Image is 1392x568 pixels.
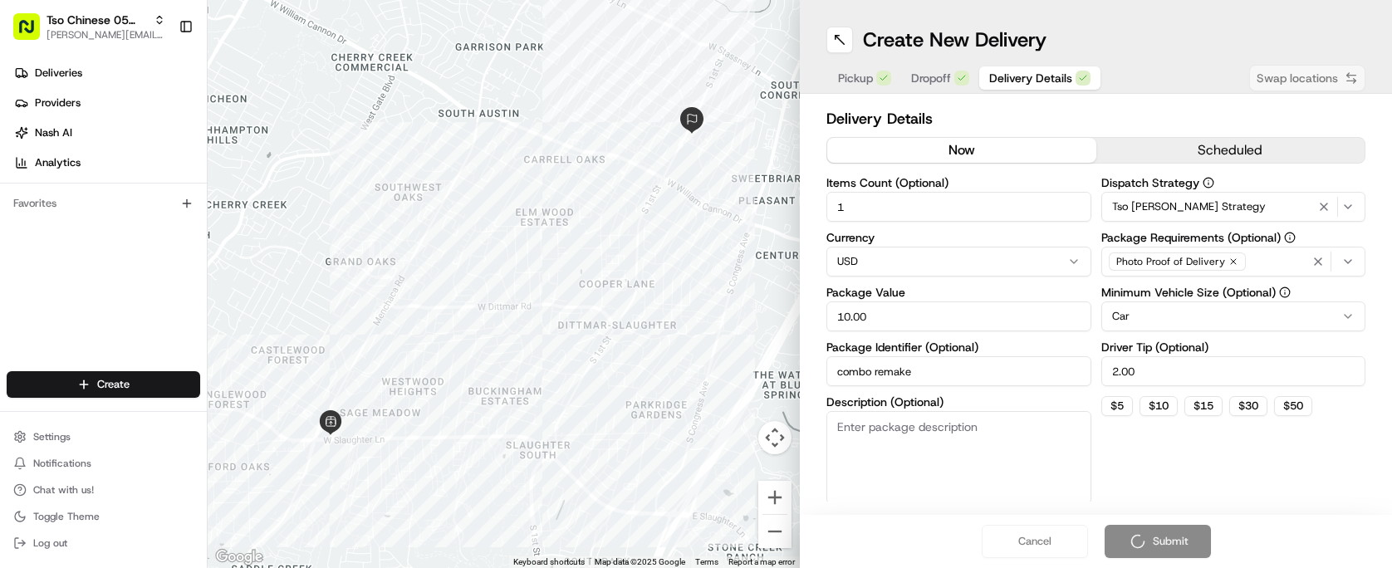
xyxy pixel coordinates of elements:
label: Package Requirements (Optional) [1101,232,1366,243]
button: Start new chat [282,164,302,184]
span: Dropoff [911,70,951,86]
span: Nash AI [35,125,72,140]
span: Create [97,377,130,392]
button: Tso [PERSON_NAME] Strategy [1101,192,1366,222]
a: Providers [7,90,207,116]
button: Package Requirements (Optional) [1284,232,1296,243]
button: $30 [1229,396,1267,416]
a: Deliveries [7,60,207,86]
button: Create [7,371,200,398]
p: Welcome 👋 [17,66,302,93]
button: $10 [1140,396,1178,416]
span: Settings [33,430,71,443]
button: Photo Proof of Delivery [1101,247,1366,277]
label: Package Value [826,286,1091,298]
span: Toggle Theme [33,510,100,523]
h1: Create New Delivery [863,27,1046,53]
input: Clear [43,107,274,125]
a: Terms [695,557,718,566]
span: Deliveries [35,66,82,81]
img: Google [212,546,267,568]
button: Log out [7,531,200,555]
input: Enter driver tip amount [1101,356,1366,386]
label: Dispatch Strategy [1101,177,1366,189]
a: Nash AI [7,120,207,146]
button: scheduled [1096,138,1365,163]
input: Enter number of items [826,192,1091,222]
input: Enter package value [826,301,1091,331]
input: Enter package identifier [826,356,1091,386]
span: Pylon [165,282,201,294]
button: Toggle Theme [7,505,200,528]
div: We're available if you need us! [56,175,210,189]
a: Open this area in Google Maps (opens a new window) [212,546,267,568]
span: Chat with us! [33,483,94,497]
button: Zoom in [758,481,792,514]
span: Analytics [35,155,81,170]
button: now [827,138,1096,163]
a: 📗Knowledge Base [10,234,134,264]
a: Analytics [7,149,207,176]
span: Photo Proof of Delivery [1116,255,1225,268]
span: API Documentation [157,241,267,257]
button: Dispatch Strategy [1203,177,1214,189]
a: Report a map error [728,557,795,566]
label: Minimum Vehicle Size (Optional) [1101,286,1366,298]
button: [PERSON_NAME][EMAIL_ADDRESS][DOMAIN_NAME] [47,28,165,42]
span: Log out [33,536,67,550]
button: Tso Chinese 05 [PERSON_NAME] [47,12,147,28]
button: $5 [1101,396,1133,416]
label: Currency [826,232,1091,243]
h2: Delivery Details [826,107,1365,130]
label: Description (Optional) [826,396,1091,408]
span: Knowledge Base [33,241,127,257]
label: Items Count (Optional) [826,177,1091,189]
span: Map data ©2025 Google [595,557,685,566]
span: Tso [PERSON_NAME] Strategy [1112,199,1266,214]
a: Powered byPylon [117,281,201,294]
span: Providers [35,95,81,110]
button: $50 [1274,396,1312,416]
label: Package Identifier (Optional) [826,341,1091,353]
button: Map camera controls [758,421,792,454]
div: 📗 [17,242,30,256]
button: Chat with us! [7,478,200,502]
button: Notifications [7,452,200,475]
img: Nash [17,17,50,50]
div: 💻 [140,242,154,256]
div: Start new chat [56,159,272,175]
span: Pickup [838,70,873,86]
button: Zoom out [758,515,792,548]
span: Notifications [33,457,91,470]
span: Delivery Details [989,70,1072,86]
button: $15 [1184,396,1223,416]
img: 1736555255976-a54dd68f-1ca7-489b-9aae-adbdc363a1c4 [17,159,47,189]
button: Tso Chinese 05 [PERSON_NAME][PERSON_NAME][EMAIL_ADDRESS][DOMAIN_NAME] [7,7,172,47]
label: Driver Tip (Optional) [1101,341,1366,353]
div: Favorites [7,190,200,217]
button: Keyboard shortcuts [513,556,585,568]
a: 💻API Documentation [134,234,273,264]
button: Minimum Vehicle Size (Optional) [1279,286,1291,298]
button: Settings [7,425,200,448]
